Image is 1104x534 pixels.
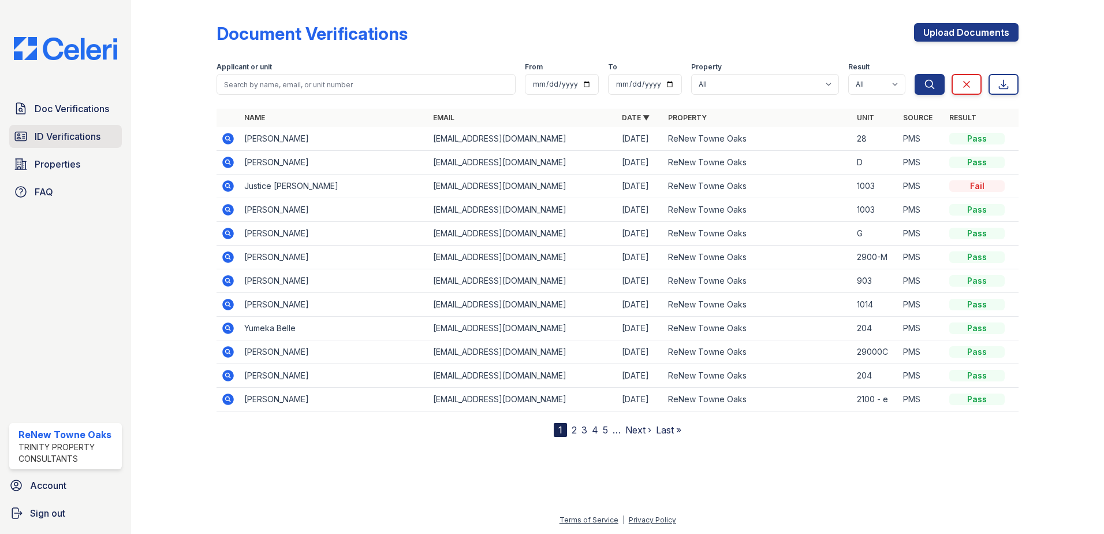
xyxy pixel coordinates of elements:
[663,246,852,269] td: ReNew Towne Oaks
[617,222,663,246] td: [DATE]
[240,317,428,340] td: Yumeka Belle
[617,269,663,293] td: [DATE]
[663,175,852,198] td: ReNew Towne Oaks
[949,299,1005,310] div: Pass
[9,125,122,148] a: ID Verifications
[663,317,852,340] td: ReNew Towne Oaks
[852,340,898,364] td: 29000C
[428,127,617,151] td: [EMAIL_ADDRESS][DOMAIN_NAME]
[244,113,265,122] a: Name
[5,502,126,525] a: Sign out
[240,175,428,198] td: Justice [PERSON_NAME]
[914,23,1019,42] a: Upload Documents
[852,151,898,175] td: D
[663,198,852,222] td: ReNew Towne Oaks
[663,388,852,411] td: ReNew Towne Oaks
[5,37,126,60] img: CE_Logo_Blue-a8612792a0a2168367f1c8372b55b34899dd931a85d93a1a3d3e32e68fde9ad4.png
[581,424,587,436] a: 3
[622,113,650,122] a: Date ▼
[663,340,852,364] td: ReNew Towne Oaks
[949,204,1005,216] div: Pass
[848,62,870,72] label: Result
[613,423,621,437] span: …
[852,222,898,246] td: G
[898,175,945,198] td: PMS
[617,127,663,151] td: [DATE]
[898,127,945,151] td: PMS
[428,340,617,364] td: [EMAIL_ADDRESS][DOMAIN_NAME]
[617,293,663,317] td: [DATE]
[240,364,428,388] td: [PERSON_NAME]
[903,113,933,122] a: Source
[9,153,122,176] a: Properties
[433,113,454,122] a: Email
[240,340,428,364] td: [PERSON_NAME]
[525,62,543,72] label: From
[617,364,663,388] td: [DATE]
[949,180,1005,192] div: Fail
[629,516,676,524] a: Privacy Policy
[663,364,852,388] td: ReNew Towne Oaks
[949,251,1005,263] div: Pass
[663,293,852,317] td: ReNew Towne Oaks
[240,269,428,293] td: [PERSON_NAME]
[35,129,100,143] span: ID Verifications
[217,74,516,95] input: Search by name, email, or unit number
[625,424,651,436] a: Next ›
[428,151,617,175] td: [EMAIL_ADDRESS][DOMAIN_NAME]
[603,424,608,436] a: 5
[852,246,898,269] td: 2900-M
[617,340,663,364] td: [DATE]
[428,269,617,293] td: [EMAIL_ADDRESS][DOMAIN_NAME]
[898,198,945,222] td: PMS
[949,228,1005,239] div: Pass
[949,133,1005,144] div: Pass
[35,102,109,116] span: Doc Verifications
[18,428,117,442] div: ReNew Towne Oaks
[592,424,598,436] a: 4
[240,293,428,317] td: [PERSON_NAME]
[9,180,122,203] a: FAQ
[949,370,1005,381] div: Pass
[240,222,428,246] td: [PERSON_NAME]
[663,151,852,175] td: ReNew Towne Oaks
[898,151,945,175] td: PMS
[898,340,945,364] td: PMS
[30,479,66,492] span: Account
[668,113,707,122] a: Property
[608,62,617,72] label: To
[428,293,617,317] td: [EMAIL_ADDRESS][DOMAIN_NAME]
[663,222,852,246] td: ReNew Towne Oaks
[852,388,898,411] td: 2100 - e
[949,275,1005,287] div: Pass
[852,269,898,293] td: 903
[617,175,663,198] td: [DATE]
[217,62,272,72] label: Applicant or unit
[240,127,428,151] td: [PERSON_NAME]
[18,442,117,465] div: Trinity Property Consultants
[852,175,898,198] td: 1003
[428,222,617,246] td: [EMAIL_ADDRESS][DOMAIN_NAME]
[240,246,428,269] td: [PERSON_NAME]
[852,317,898,340] td: 204
[5,474,126,497] a: Account
[949,394,1005,405] div: Pass
[617,198,663,222] td: [DATE]
[949,346,1005,358] div: Pass
[949,322,1005,334] div: Pass
[617,151,663,175] td: [DATE]
[663,127,852,151] td: ReNew Towne Oaks
[898,246,945,269] td: PMS
[898,317,945,340] td: PMS
[617,388,663,411] td: [DATE]
[898,222,945,246] td: PMS
[9,97,122,120] a: Doc Verifications
[428,364,617,388] td: [EMAIL_ADDRESS][DOMAIN_NAME]
[572,424,577,436] a: 2
[622,516,625,524] div: |
[663,269,852,293] td: ReNew Towne Oaks
[240,151,428,175] td: [PERSON_NAME]
[240,198,428,222] td: [PERSON_NAME]
[617,317,663,340] td: [DATE]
